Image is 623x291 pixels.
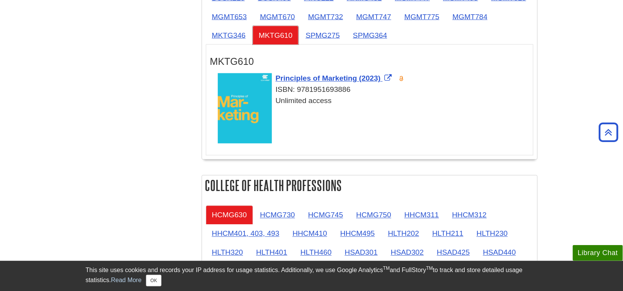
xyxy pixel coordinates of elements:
[202,176,537,196] h2: College of Health Professions
[276,74,394,83] a: Link opens in new window
[218,96,529,107] div: Unlimited access
[477,243,522,262] a: HSAD440
[86,266,538,286] div: This site uses cookies and records your IP address for usage statistics. Additionally, we use Goo...
[218,73,272,143] img: Cover Art
[218,85,529,96] div: ISBN: 9781951693886
[302,206,350,225] a: HCMG745
[383,266,390,271] sup: TM
[206,224,286,243] a: HHCM401, 403, 493
[299,26,346,45] a: SPMG275
[294,243,338,262] a: HLTH460
[254,7,301,26] a: MGMT670
[253,26,299,45] a: MKTG610
[398,206,445,225] a: HHCM311
[350,206,397,225] a: HCMG750
[206,206,253,225] a: HCMG630
[254,206,301,225] a: HCMG730
[334,224,381,243] a: HHCM495
[210,56,529,68] h3: MKTG610
[385,243,430,262] a: HSAD302
[250,243,294,262] a: HLTH401
[350,7,397,26] a: MGMT747
[206,7,253,26] a: MGMT653
[146,275,161,286] button: Close
[302,7,350,26] a: MGMT732
[276,74,381,83] span: Principles of Marketing (2023)
[399,76,404,82] img: Open Access
[573,245,623,261] button: Library Chat
[596,127,621,137] a: Back to Top
[286,224,333,243] a: HHCM410
[446,7,494,26] a: MGMT784
[470,224,514,243] a: HLTH230
[446,206,493,225] a: HHCM312
[398,7,446,26] a: MGMT775
[111,277,141,283] a: Read More
[426,224,470,243] a: HLTH211
[426,266,433,271] sup: TM
[206,243,250,262] a: HLTH320
[382,224,426,243] a: HLTH202
[347,26,394,45] a: SPMG364
[339,243,384,262] a: HSAD301
[431,243,476,262] a: HSAD425
[206,26,252,45] a: MKTG346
